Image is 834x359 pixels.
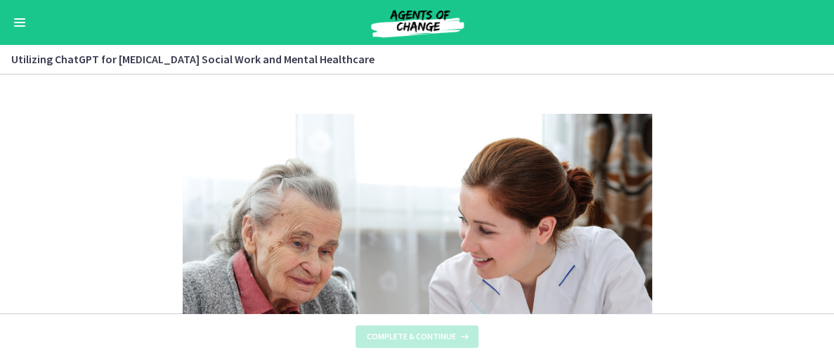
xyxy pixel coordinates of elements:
button: Complete & continue [356,325,478,348]
button: Enable menu [11,14,28,31]
h3: Utilizing ChatGPT for [MEDICAL_DATA] Social Work and Mental Healthcare [11,51,806,67]
img: Agents of Change Social Work Test Prep [333,6,502,39]
span: Complete & continue [367,331,456,342]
